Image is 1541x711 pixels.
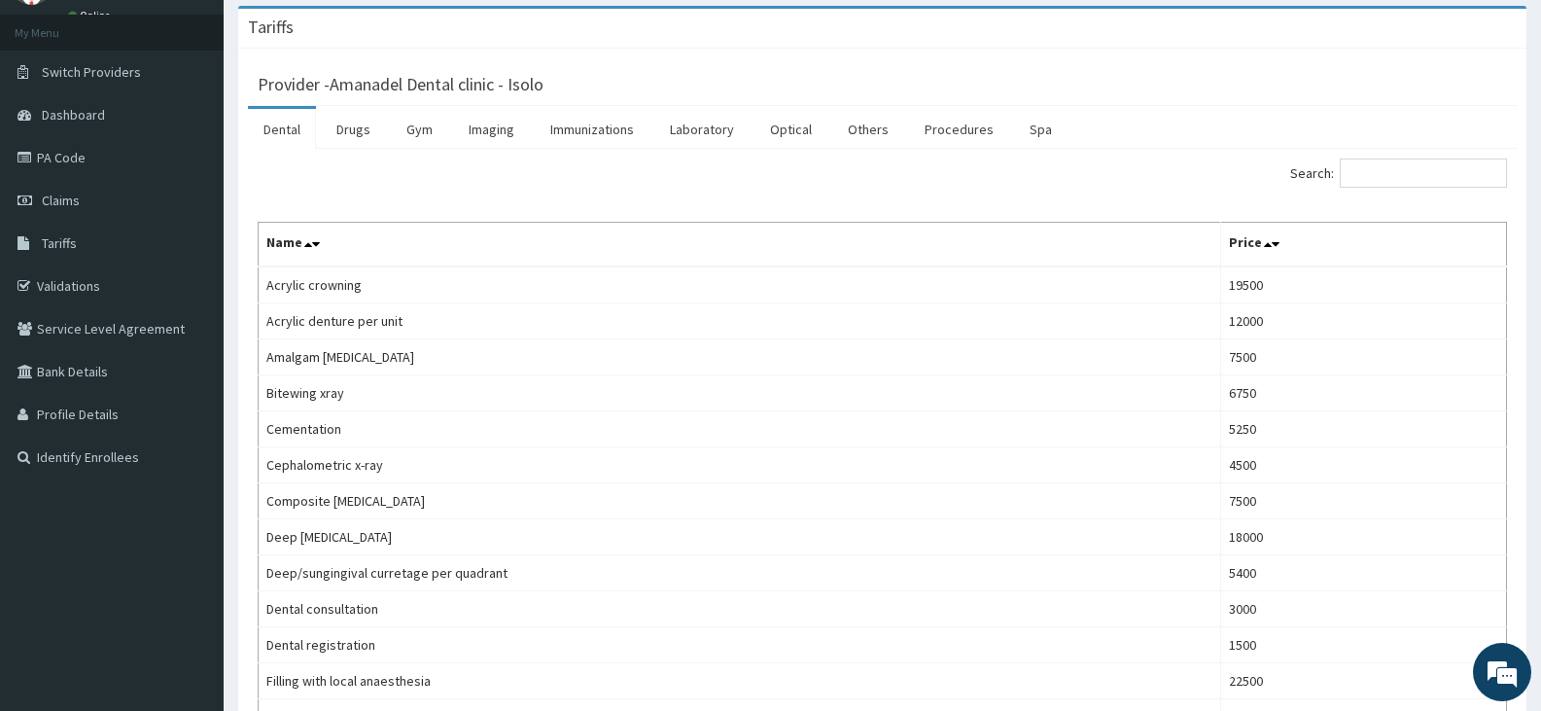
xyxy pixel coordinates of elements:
h3: Provider - Amanadel Dental clinic - Isolo [258,76,543,93]
span: Claims [42,192,80,209]
th: Price [1221,223,1507,267]
span: Tariffs [42,234,77,252]
td: Cementation [259,411,1221,447]
td: 7500 [1221,339,1507,375]
td: Dental consultation [259,591,1221,627]
div: Minimize live chat window [319,10,366,56]
td: 5400 [1221,555,1507,591]
a: Gym [391,109,448,150]
td: 22500 [1221,663,1507,699]
td: 7500 [1221,483,1507,519]
td: Composite [MEDICAL_DATA] [259,483,1221,519]
th: Name [259,223,1221,267]
td: 6750 [1221,375,1507,411]
span: Dashboard [42,106,105,124]
a: Imaging [453,109,530,150]
a: Spa [1014,109,1068,150]
a: Laboratory [654,109,750,150]
td: Acrylic denture per unit [259,303,1221,339]
a: Online [68,9,115,22]
a: Dental [248,109,316,150]
td: Amalgam [MEDICAL_DATA] [259,339,1221,375]
td: Cephalometric x-ray [259,447,1221,483]
span: We're online! [113,225,268,421]
h3: Tariffs [248,18,294,36]
td: Acrylic crowning [259,267,1221,303]
td: 4500 [1221,447,1507,483]
td: Bitewing xray [259,375,1221,411]
td: Dental registration [259,627,1221,663]
a: Immunizations [535,109,649,150]
td: 5250 [1221,411,1507,447]
textarea: Type your message and hit 'Enter' [10,490,370,558]
td: 12000 [1221,303,1507,339]
a: Procedures [909,109,1009,150]
span: Switch Providers [42,63,141,81]
a: Others [832,109,904,150]
td: 19500 [1221,267,1507,303]
td: Deep/sungingival curretage per quadrant [259,555,1221,591]
label: Search: [1290,159,1507,188]
div: Chat with us now [101,109,327,134]
td: Filling with local anaesthesia [259,663,1221,699]
a: Drugs [321,109,386,150]
td: 18000 [1221,519,1507,555]
td: Deep [MEDICAL_DATA] [259,519,1221,555]
a: Optical [754,109,827,150]
img: d_794563401_company_1708531726252_794563401 [36,97,79,146]
td: 3000 [1221,591,1507,627]
td: 1500 [1221,627,1507,663]
input: Search: [1340,159,1507,188]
